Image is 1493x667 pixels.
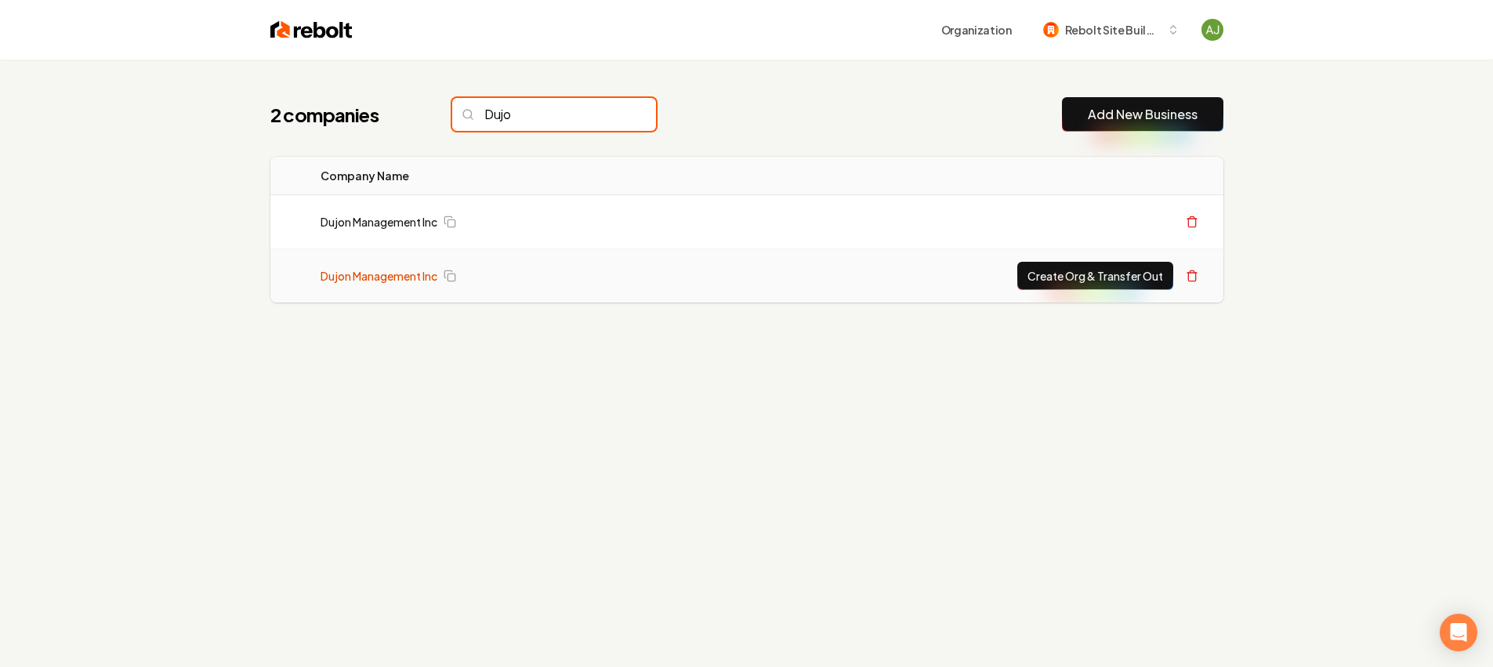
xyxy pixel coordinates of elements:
[1017,262,1173,290] button: Create Org & Transfer Out
[321,214,437,230] a: Dujon Management Inc
[308,157,694,195] th: Company Name
[1088,105,1198,124] a: Add New Business
[270,102,421,127] h1: 2 companies
[270,19,353,41] img: Rebolt Logo
[452,98,656,131] input: Search...
[1201,19,1223,41] img: AJ Nimeh
[932,16,1021,44] button: Organization
[1440,614,1477,651] div: Open Intercom Messenger
[1043,22,1059,38] img: Rebolt Site Builder
[1062,97,1223,132] button: Add New Business
[1201,19,1223,41] button: Open user button
[321,268,437,284] a: Dujon Management Inc
[1065,22,1161,38] span: Rebolt Site Builder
